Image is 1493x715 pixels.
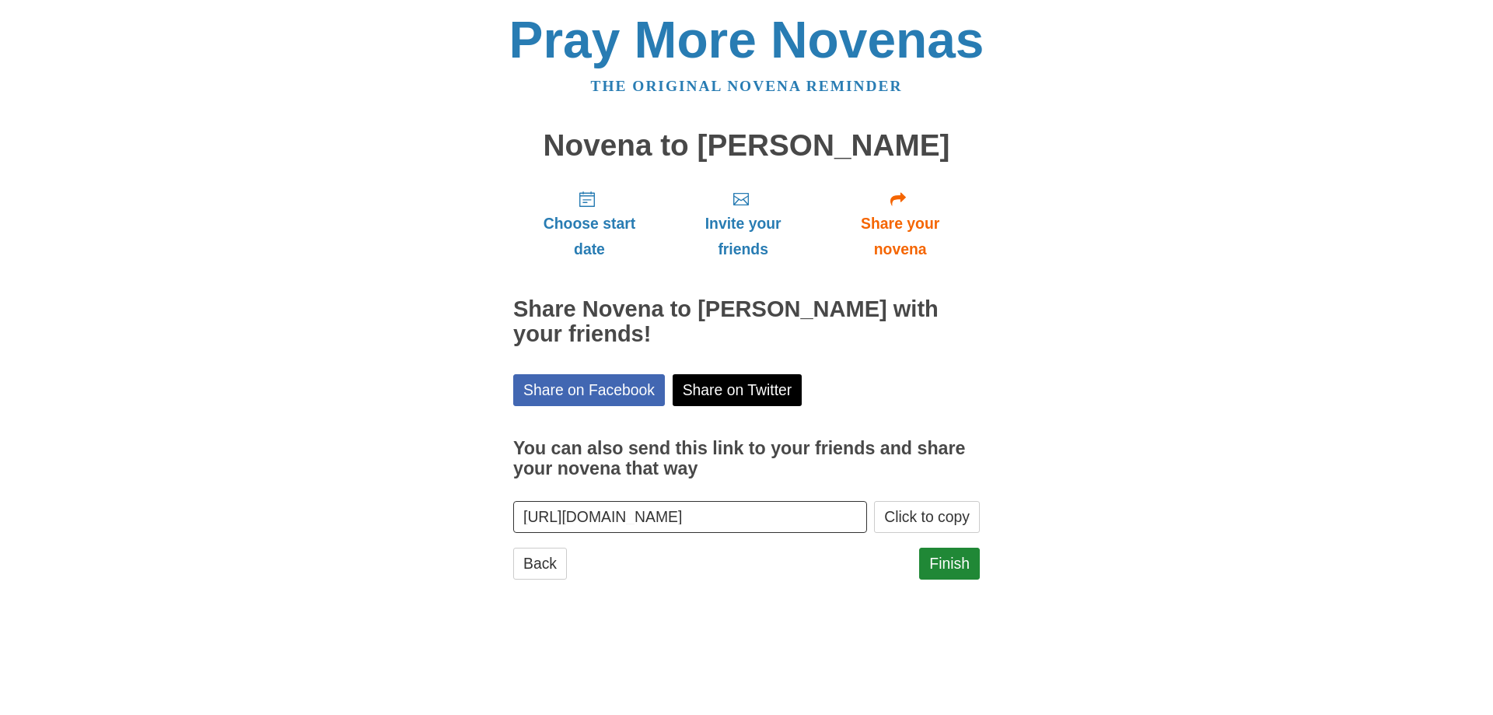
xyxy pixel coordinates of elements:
[529,211,650,262] span: Choose start date
[874,501,980,533] button: Click to copy
[513,297,980,347] h2: Share Novena to [PERSON_NAME] with your friends!
[513,548,567,580] a: Back
[591,78,903,94] a: The original novena reminder
[673,374,802,406] a: Share on Twitter
[513,129,980,163] h1: Novena to [PERSON_NAME]
[513,374,665,406] a: Share on Facebook
[681,211,805,262] span: Invite your friends
[820,177,980,270] a: Share your novena
[836,211,964,262] span: Share your novena
[666,177,820,270] a: Invite your friends
[513,439,980,478] h3: You can also send this link to your friends and share your novena that way
[509,11,984,68] a: Pray More Novenas
[513,177,666,270] a: Choose start date
[919,548,980,580] a: Finish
